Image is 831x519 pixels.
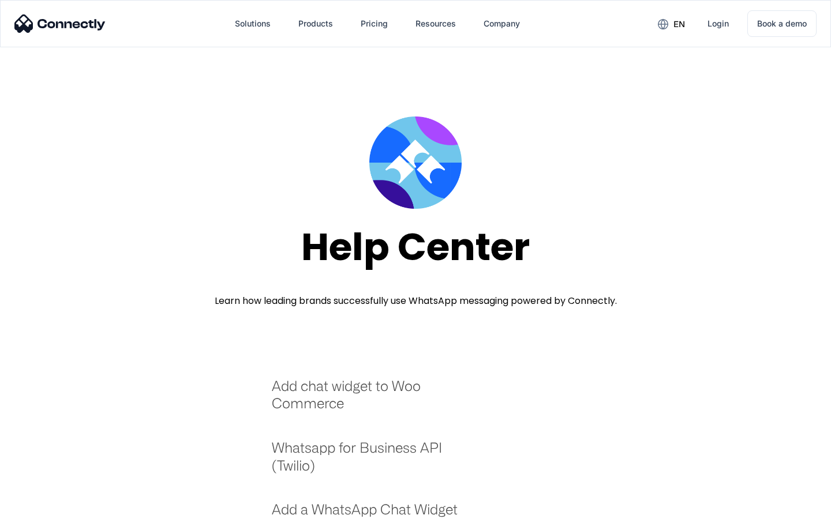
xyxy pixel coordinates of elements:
[708,16,729,32] div: Login
[747,10,817,37] a: Book a demo
[484,16,520,32] div: Company
[215,294,617,308] div: Learn how leading brands successfully use WhatsApp messaging powered by Connectly.
[12,499,69,515] aside: Language selected: English
[301,226,530,268] div: Help Center
[23,499,69,515] ul: Language list
[272,377,473,424] a: Add chat widget to Woo Commerce
[235,16,271,32] div: Solutions
[673,16,685,32] div: en
[351,10,397,37] a: Pricing
[361,16,388,32] div: Pricing
[298,16,333,32] div: Products
[272,439,473,486] a: Whatsapp for Business API (Twilio)
[698,10,738,37] a: Login
[415,16,456,32] div: Resources
[14,14,106,33] img: Connectly Logo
